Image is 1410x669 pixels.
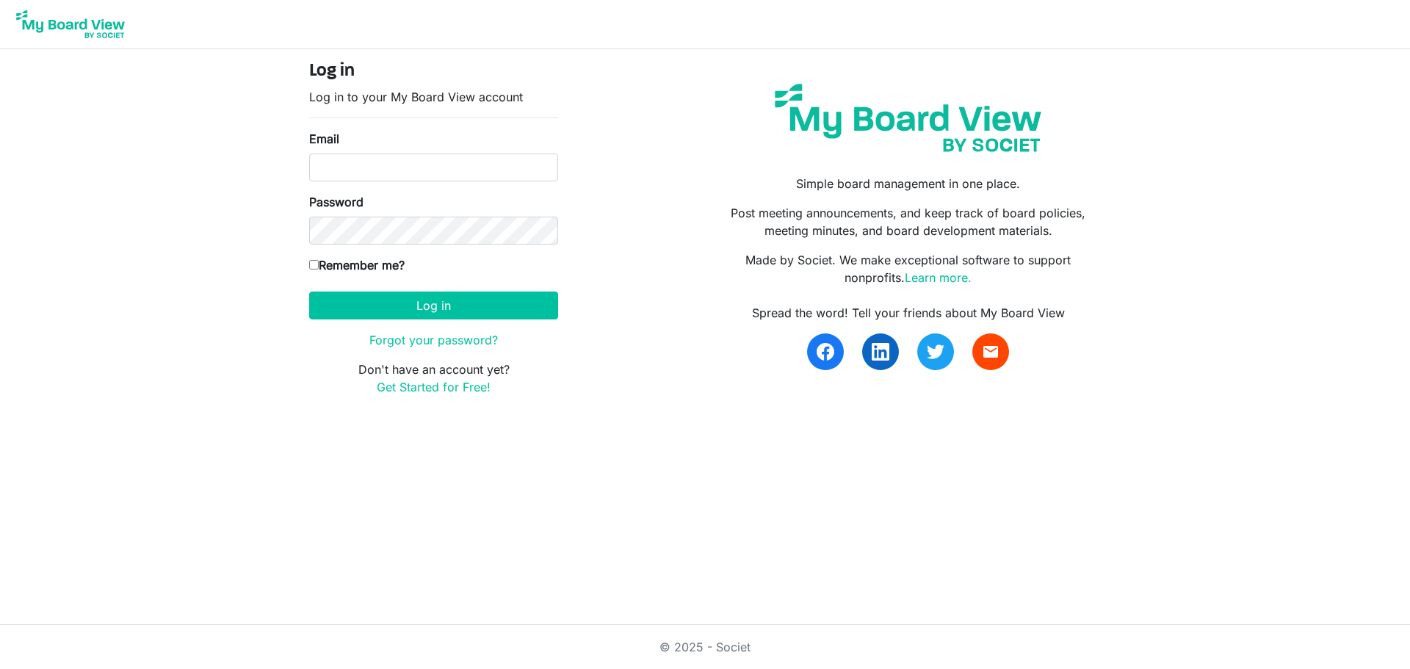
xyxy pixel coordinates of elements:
a: email [972,333,1009,370]
label: Password [309,193,364,211]
a: Get Started for Free! [377,380,491,394]
p: Don't have an account yet? [309,361,558,396]
img: My Board View Logo [12,6,129,43]
img: twitter.svg [927,343,944,361]
img: facebook.svg [817,343,834,361]
label: Email [309,130,339,148]
span: email [982,343,999,361]
a: Forgot your password? [369,333,498,347]
p: Made by Societ. We make exceptional software to support nonprofits. [716,251,1101,286]
p: Post meeting announcements, and keep track of board policies, meeting minutes, and board developm... [716,204,1101,239]
h4: Log in [309,61,558,82]
img: linkedin.svg [872,343,889,361]
div: Spread the word! Tell your friends about My Board View [716,304,1101,322]
label: Remember me? [309,256,405,274]
a: © 2025 - Societ [659,640,751,654]
p: Simple board management in one place. [716,175,1101,192]
a: Learn more. [905,270,972,285]
img: my-board-view-societ.svg [764,73,1052,163]
p: Log in to your My Board View account [309,88,558,106]
input: Remember me? [309,260,319,270]
button: Log in [309,292,558,319]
